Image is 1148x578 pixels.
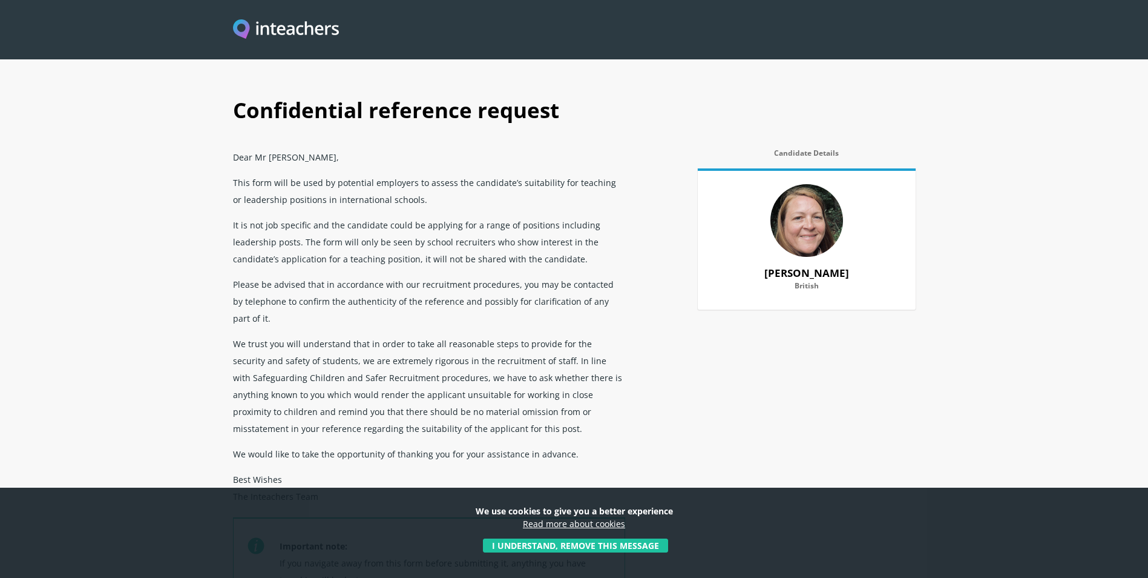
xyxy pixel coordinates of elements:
[233,441,625,467] p: We would like to take the opportunity of thanking you for your assistance in advance.
[698,149,916,165] label: Candidate Details
[233,212,625,271] p: It is not job specific and the candidate could be applying for a range of positions including lea...
[233,331,625,441] p: We trust you will understand that in order to take all reasonable steps to provide for the securi...
[233,467,625,517] p: Best Wishes The Inteachers Team
[233,19,339,41] a: Visit this site's homepage
[233,144,625,170] p: Dear Mr [PERSON_NAME],
[476,505,673,517] strong: We use cookies to give you a better experience
[233,170,625,212] p: This form will be used by potential employers to assess the candidate’s suitability for teaching ...
[483,539,668,553] button: I understand, remove this message
[233,85,916,144] h1: Confidential reference request
[233,19,339,41] img: Inteachers
[233,271,625,331] p: Please be advised that in accordance with our recruitment procedures, you may be contacted by tel...
[712,282,901,297] label: British
[770,184,843,257] img: 74840
[523,518,625,530] a: Read more about cookies
[764,266,849,280] strong: [PERSON_NAME]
